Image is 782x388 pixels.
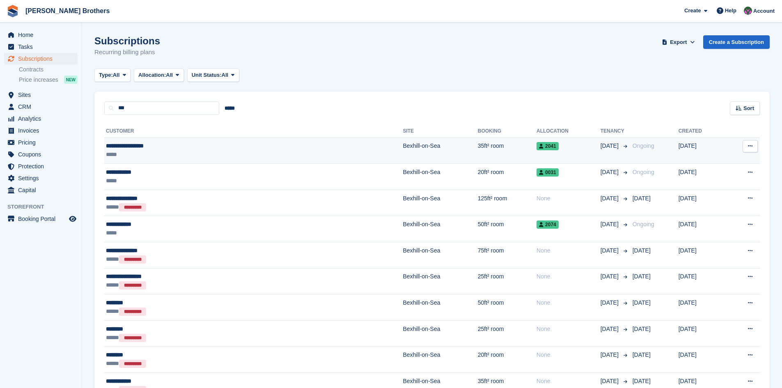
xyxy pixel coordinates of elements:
[601,142,620,150] span: [DATE]
[633,299,651,306] span: [DATE]
[18,149,67,160] span: Coupons
[18,89,67,101] span: Sites
[478,320,537,347] td: 25ft² room
[744,7,752,15] img: Nick Wright
[633,247,651,254] span: [DATE]
[18,53,67,64] span: Subscriptions
[64,76,78,84] div: NEW
[537,298,601,307] div: None
[4,149,78,160] a: menu
[4,137,78,148] a: menu
[679,125,725,138] th: Created
[478,216,537,242] td: 50ft² room
[403,320,477,347] td: Bexhill-on-Sea
[601,351,620,359] span: [DATE]
[113,71,120,79] span: All
[537,125,601,138] th: Allocation
[18,113,67,124] span: Analytics
[19,66,78,73] a: Contracts
[633,169,654,175] span: Ongoing
[633,351,651,358] span: [DATE]
[4,113,78,124] a: menu
[478,347,537,373] td: 20ft² room
[679,164,725,190] td: [DATE]
[68,214,78,224] a: Preview store
[601,194,620,203] span: [DATE]
[478,138,537,164] td: 35ft² room
[4,41,78,53] a: menu
[537,142,559,150] span: 2041
[18,101,67,112] span: CRM
[670,38,687,46] span: Export
[22,4,113,18] a: [PERSON_NAME] Brothers
[633,378,651,384] span: [DATE]
[403,125,477,138] th: Site
[18,125,67,136] span: Invoices
[19,76,58,84] span: Price increases
[7,5,19,17] img: stora-icon-8386f47178a22dfd0bd8f6a31ec36ba5ce8667c1dd55bd0f319d3a0aa187defe.svg
[99,71,113,79] span: Type:
[94,48,160,57] p: Recurring billing plans
[192,71,222,79] span: Unit Status:
[537,220,559,229] span: 2074
[403,190,477,216] td: Bexhill-on-Sea
[633,273,651,280] span: [DATE]
[478,242,537,269] td: 75ft² room
[537,351,601,359] div: None
[18,172,67,184] span: Settings
[18,184,67,196] span: Capital
[4,101,78,112] a: menu
[537,194,601,203] div: None
[660,35,697,49] button: Export
[7,203,82,211] span: Storefront
[4,213,78,225] a: menu
[679,268,725,294] td: [DATE]
[601,325,620,333] span: [DATE]
[601,272,620,281] span: [DATE]
[633,221,654,227] span: Ongoing
[403,268,477,294] td: Bexhill-on-Sea
[134,69,184,82] button: Allocation: All
[478,125,537,138] th: Booking
[403,164,477,190] td: Bexhill-on-Sea
[684,7,701,15] span: Create
[679,320,725,347] td: [DATE]
[743,104,754,112] span: Sort
[403,138,477,164] td: Bexhill-on-Sea
[18,29,67,41] span: Home
[478,268,537,294] td: 25ft² room
[679,138,725,164] td: [DATE]
[633,142,654,149] span: Ongoing
[537,377,601,386] div: None
[94,35,160,46] h1: Subscriptions
[403,242,477,269] td: Bexhill-on-Sea
[4,161,78,172] a: menu
[4,125,78,136] a: menu
[478,164,537,190] td: 20ft² room
[4,172,78,184] a: menu
[4,29,78,41] a: menu
[403,216,477,242] td: Bexhill-on-Sea
[403,347,477,373] td: Bexhill-on-Sea
[679,294,725,321] td: [DATE]
[4,184,78,196] a: menu
[104,125,403,138] th: Customer
[18,137,67,148] span: Pricing
[187,69,239,82] button: Unit Status: All
[4,89,78,101] a: menu
[537,246,601,255] div: None
[679,242,725,269] td: [DATE]
[222,71,229,79] span: All
[4,53,78,64] a: menu
[601,298,620,307] span: [DATE]
[478,190,537,216] td: 125ft² room
[679,216,725,242] td: [DATE]
[679,347,725,373] td: [DATE]
[478,294,537,321] td: 50ft² room
[18,161,67,172] span: Protection
[537,325,601,333] div: None
[679,190,725,216] td: [DATE]
[537,168,559,177] span: 0031
[753,7,775,15] span: Account
[601,125,629,138] th: Tenancy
